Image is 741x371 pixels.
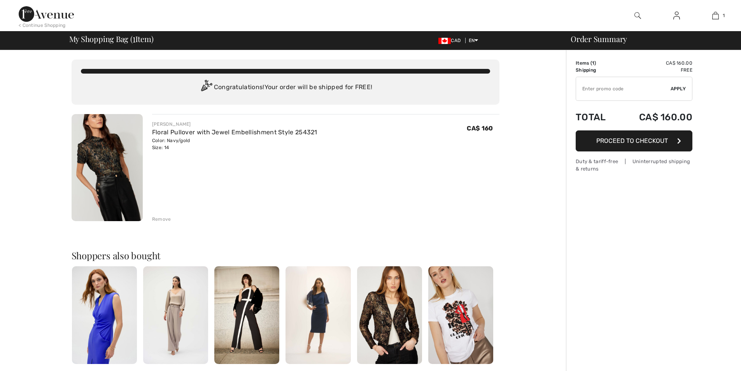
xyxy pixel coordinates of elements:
[133,33,135,43] span: 1
[198,80,214,95] img: Congratulation2.svg
[576,130,692,151] button: Proceed to Checkout
[596,137,668,144] span: Proceed to Checkout
[152,137,317,151] div: Color: Navy/gold Size: 14
[469,38,478,43] span: EN
[696,11,734,20] a: 1
[19,22,66,29] div: < Continue Shopping
[723,12,725,19] span: 1
[72,266,137,364] img: Bodycon Knee-Length Dress Style 252191
[634,11,641,20] img: search the website
[576,104,618,130] td: Total
[667,11,686,21] a: Sign In
[143,266,208,364] img: Chic V-Neck Pullover Style 252165
[561,35,736,43] div: Order Summary
[72,251,499,260] h2: Shoppers also bought
[438,38,451,44] img: Canadian Dollar
[671,85,686,92] span: Apply
[152,216,171,223] div: Remove
[214,266,279,364] img: Color Block Square-Neck Jumpsuit Style 259104
[592,60,594,66] span: 1
[69,35,154,43] span: My Shopping Bag ( Item)
[576,158,692,172] div: Duty & tariff-free | Uninterrupted shipping & returns
[357,266,422,364] img: floral lace overlay jacket Style 254322
[72,114,143,221] img: Floral Pullover with Jewel Embellishment Style 254321
[467,125,493,132] span: CA$ 160
[19,6,74,22] img: 1ère Avenue
[673,11,680,20] img: My Info
[618,104,692,130] td: CA$ 160.00
[81,80,490,95] div: Congratulations! Your order will be shipped for FREE!
[576,60,618,67] td: Items ( )
[428,266,493,364] img: Casual Leopard Print Pullover Style 253712
[576,67,618,74] td: Shipping
[618,60,692,67] td: CA$ 160.00
[152,121,317,128] div: [PERSON_NAME]
[286,266,350,364] img: Formal Bodycon Dress Style 252719
[576,77,671,100] input: Promo code
[438,38,464,43] span: CAD
[618,67,692,74] td: Free
[152,128,317,136] a: Floral Pullover with Jewel Embellishment Style 254321
[712,11,719,20] img: My Bag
